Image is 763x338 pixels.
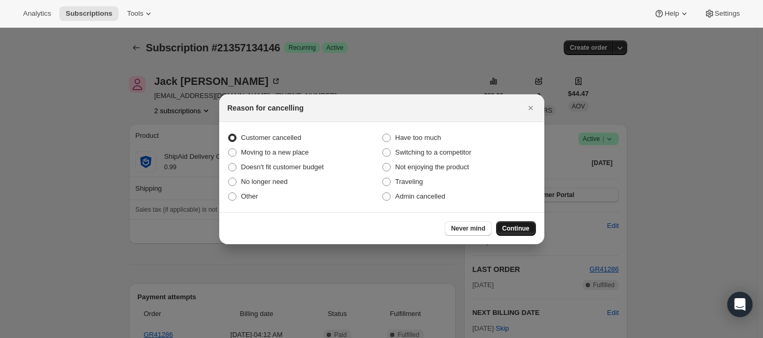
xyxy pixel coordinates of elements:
button: Continue [496,221,536,236]
span: Settings [715,9,740,18]
span: Analytics [23,9,51,18]
span: Traveling [395,178,423,186]
button: Subscriptions [59,6,119,21]
span: Tools [127,9,143,18]
button: Never mind [445,221,491,236]
button: Close [523,101,538,115]
span: No longer need [241,178,288,186]
span: Doesn't fit customer budget [241,163,324,171]
span: Help [664,9,679,18]
button: Help [648,6,695,21]
button: Tools [121,6,160,21]
span: Never mind [451,224,485,233]
div: Open Intercom Messenger [727,292,753,317]
button: Analytics [17,6,57,21]
span: Have too much [395,134,441,141]
button: Settings [698,6,746,21]
span: Customer cancelled [241,134,302,141]
span: Continue [502,224,530,233]
h2: Reason for cancelling [228,103,304,113]
span: Subscriptions [66,9,112,18]
span: Moving to a new place [241,148,309,156]
span: Admin cancelled [395,192,445,200]
span: Other [241,192,259,200]
span: Not enjoying the product [395,163,469,171]
span: Switching to a competitor [395,148,471,156]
